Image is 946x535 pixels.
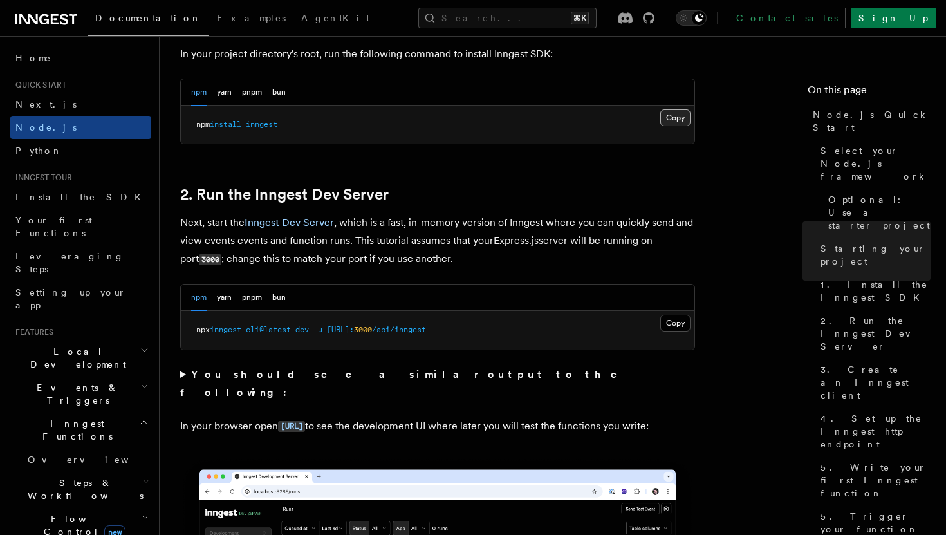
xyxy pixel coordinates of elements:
[278,421,305,432] code: [URL]
[571,12,589,24] kbd: ⌘K
[10,80,66,90] span: Quick start
[242,285,262,311] button: pnpm
[10,93,151,116] a: Next.js
[301,13,369,23] span: AgentKit
[15,99,77,109] span: Next.js
[813,108,931,134] span: Node.js Quick Start
[10,116,151,139] a: Node.js
[821,314,931,353] span: 2. Run the Inngest Dev Server
[23,471,151,507] button: Steps & Workflows
[821,278,931,304] span: 1. Install the Inngest SDK
[821,144,931,183] span: Select your Node.js framework
[815,139,931,188] a: Select your Node.js framework
[10,417,139,443] span: Inngest Functions
[15,52,51,64] span: Home
[10,173,72,183] span: Inngest tour
[217,285,232,311] button: yarn
[180,368,635,399] strong: You should see a similar output to the following:
[196,120,210,129] span: npm
[180,417,695,436] p: In your browser open to see the development UI where later you will test the functions you write:
[418,8,597,28] button: Search...⌘K
[199,254,221,265] code: 3000
[88,4,209,36] a: Documentation
[10,412,151,448] button: Inngest Functions
[10,209,151,245] a: Your first Functions
[327,325,354,334] span: [URL]:
[272,285,286,311] button: bun
[10,245,151,281] a: Leveraging Steps
[10,46,151,70] a: Home
[10,345,140,371] span: Local Development
[180,366,695,402] summary: You should see a similar output to the following:
[660,315,691,332] button: Copy
[15,122,77,133] span: Node.js
[676,10,707,26] button: Toggle dark mode
[10,340,151,376] button: Local Development
[293,4,377,35] a: AgentKit
[15,192,149,202] span: Install the SDK
[246,120,277,129] span: inngest
[10,376,151,412] button: Events & Triggers
[278,420,305,432] a: [URL]
[210,325,291,334] span: inngest-cli@latest
[815,273,931,309] a: 1. Install the Inngest SDK
[728,8,846,28] a: Contact sales
[180,185,389,203] a: 2. Run the Inngest Dev Server
[10,381,140,407] span: Events & Triggers
[821,461,931,500] span: 5. Write your first Inngest function
[10,185,151,209] a: Install the SDK
[217,79,232,106] button: yarn
[272,79,286,106] button: bun
[245,216,334,229] a: Inngest Dev Server
[821,363,931,402] span: 3. Create an Inngest client
[808,82,931,103] h4: On this page
[196,325,210,334] span: npx
[10,281,151,317] a: Setting up your app
[191,79,207,106] button: npm
[313,325,322,334] span: -u
[821,242,931,268] span: Starting your project
[815,309,931,358] a: 2. Run the Inngest Dev Server
[815,358,931,407] a: 3. Create an Inngest client
[823,188,931,237] a: Optional: Use a starter project
[10,327,53,337] span: Features
[295,325,309,334] span: dev
[15,251,124,274] span: Leveraging Steps
[10,139,151,162] a: Python
[242,79,262,106] button: pnpm
[15,145,62,156] span: Python
[217,13,286,23] span: Examples
[821,412,931,451] span: 4. Set up the Inngest http endpoint
[191,285,207,311] button: npm
[210,120,241,129] span: install
[815,407,931,456] a: 4. Set up the Inngest http endpoint
[180,214,695,268] p: Next, start the , which is a fast, in-memory version of Inngest where you can quickly send and vi...
[23,476,144,502] span: Steps & Workflows
[372,325,426,334] span: /api/inngest
[660,109,691,126] button: Copy
[180,45,695,63] p: In your project directory's root, run the following command to install Inngest SDK:
[828,193,931,232] span: Optional: Use a starter project
[851,8,936,28] a: Sign Up
[815,456,931,505] a: 5. Write your first Inngest function
[15,215,92,238] span: Your first Functions
[815,237,931,273] a: Starting your project
[15,287,126,310] span: Setting up your app
[354,325,372,334] span: 3000
[808,103,931,139] a: Node.js Quick Start
[23,448,151,471] a: Overview
[209,4,293,35] a: Examples
[95,13,201,23] span: Documentation
[28,455,160,465] span: Overview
